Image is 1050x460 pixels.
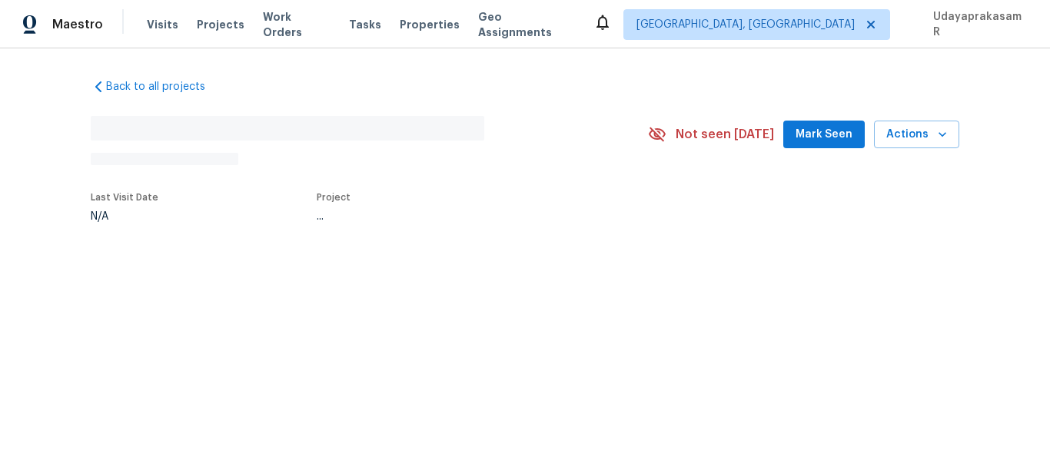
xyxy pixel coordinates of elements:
span: Work Orders [263,9,331,40]
span: Project [317,193,351,202]
span: Tasks [349,19,381,30]
span: Udayaprakasam R [927,9,1027,40]
span: Properties [400,17,460,32]
div: ... [317,211,612,222]
span: Visits [147,17,178,32]
a: Back to all projects [91,79,238,94]
div: N/A [91,211,158,222]
span: Maestro [52,17,103,32]
span: Geo Assignments [478,9,575,40]
span: Actions [886,125,947,144]
span: Mark Seen [796,125,852,144]
span: Last Visit Date [91,193,158,202]
span: [GEOGRAPHIC_DATA], [GEOGRAPHIC_DATA] [636,17,855,32]
span: Not seen [DATE] [676,127,774,142]
span: Projects [197,17,244,32]
button: Actions [874,121,959,149]
button: Mark Seen [783,121,865,149]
